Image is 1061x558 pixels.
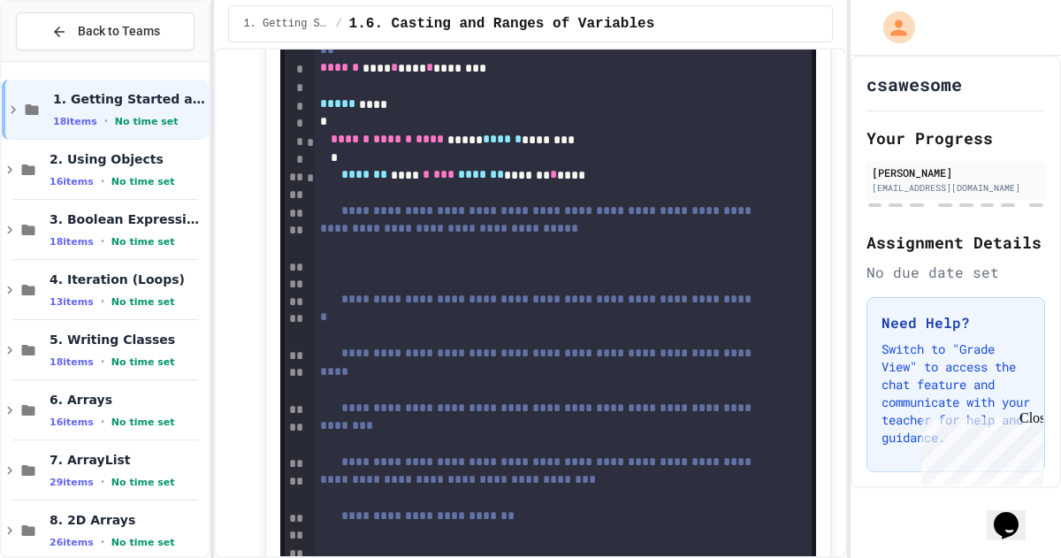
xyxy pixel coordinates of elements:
[882,312,1030,333] h3: Need Help?
[335,17,341,31] span: /
[987,487,1043,540] iframe: chat widget
[866,72,962,96] h1: csawesome
[16,12,195,50] button: Back to Teams
[111,356,175,368] span: No time set
[50,477,94,488] span: 29 items
[111,477,175,488] span: No time set
[866,262,1045,283] div: No due date set
[866,126,1045,150] h2: Your Progress
[101,174,104,188] span: •
[101,355,104,369] span: •
[865,7,920,48] div: My Account
[50,211,205,227] span: 3. Boolean Expressions and If Statements
[50,452,205,468] span: 7. ArrayList
[872,181,1040,195] div: [EMAIL_ADDRESS][DOMAIN_NAME]
[101,294,104,309] span: •
[111,176,175,187] span: No time set
[50,392,205,408] span: 6. Arrays
[50,296,94,308] span: 13 items
[101,475,104,489] span: •
[7,7,122,112] div: Chat with us now!Close
[243,17,328,31] span: 1. Getting Started and Primitive Types
[115,116,179,127] span: No time set
[882,340,1030,447] p: Switch to "Grade View" to access the chat feature and communicate with your teacher for help and ...
[78,22,160,41] span: Back to Teams
[50,417,94,428] span: 16 items
[914,410,1043,485] iframe: chat widget
[50,537,94,548] span: 26 items
[104,114,108,128] span: •
[101,535,104,549] span: •
[111,537,175,548] span: No time set
[349,13,655,34] span: 1.6. Casting and Ranges of Variables
[866,230,1045,255] h2: Assignment Details
[111,236,175,248] span: No time set
[50,512,205,528] span: 8. 2D Arrays
[111,417,175,428] span: No time set
[50,356,94,368] span: 18 items
[50,236,94,248] span: 18 items
[111,296,175,308] span: No time set
[50,271,205,287] span: 4. Iteration (Loops)
[101,415,104,429] span: •
[101,234,104,248] span: •
[872,164,1040,180] div: [PERSON_NAME]
[50,151,205,167] span: 2. Using Objects
[50,176,94,187] span: 16 items
[50,332,205,348] span: 5. Writing Classes
[53,91,205,107] span: 1. Getting Started and Primitive Types
[53,116,97,127] span: 18 items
